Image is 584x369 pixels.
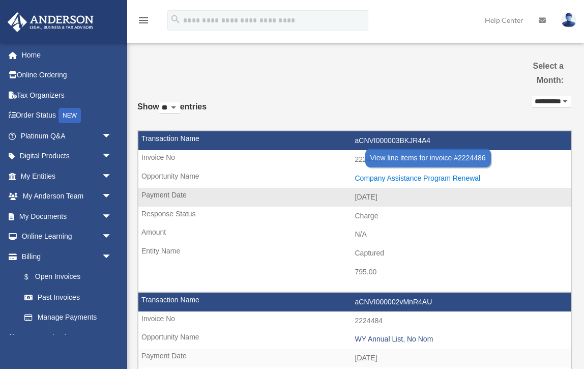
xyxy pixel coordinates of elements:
[7,85,127,105] a: Tax Organizers
[7,327,127,348] a: Events Calendar
[14,307,127,328] a: Manage Payments
[170,14,181,25] i: search
[30,271,35,283] span: $
[102,226,122,247] span: arrow_drop_down
[355,174,567,183] div: Company Assistance Program Renewal
[137,18,150,26] a: menu
[7,186,127,207] a: My Anderson Teamarrow_drop_down
[138,150,571,169] td: 2224486
[5,12,97,32] img: Anderson Advisors Platinum Portal
[7,146,127,166] a: Digital Productsarrow_drop_down
[159,102,180,114] select: Showentries
[102,126,122,147] span: arrow_drop_down
[355,335,567,344] div: WY Annual List, No Nom
[102,206,122,227] span: arrow_drop_down
[138,293,571,312] td: aCNVI000002vMnR4AU
[137,100,207,124] label: Show entries
[138,349,571,368] td: [DATE]
[102,146,122,167] span: arrow_drop_down
[7,126,127,146] a: Platinum Q&Aarrow_drop_down
[7,246,127,267] a: Billingarrow_drop_down
[102,166,122,187] span: arrow_drop_down
[14,267,127,288] a: $Open Invoices
[102,246,122,267] span: arrow_drop_down
[59,108,81,123] div: NEW
[138,131,571,151] td: aCNVI000003BKJR4A4
[7,65,127,86] a: Online Ordering
[138,225,571,244] td: N/A
[7,206,127,226] a: My Documentsarrow_drop_down
[7,166,127,186] a: My Entitiesarrow_drop_down
[14,287,122,307] a: Past Invoices
[102,186,122,207] span: arrow_drop_down
[561,13,576,27] img: User Pic
[7,105,127,126] a: Order StatusNEW
[138,244,571,263] td: Captured
[7,45,127,65] a: Home
[138,188,571,207] td: [DATE]
[138,311,571,331] td: 2224484
[507,59,564,88] label: Select a Month:
[138,207,571,226] td: Charge
[137,14,150,26] i: menu
[138,263,571,282] td: 795.00
[7,226,127,247] a: Online Learningarrow_drop_down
